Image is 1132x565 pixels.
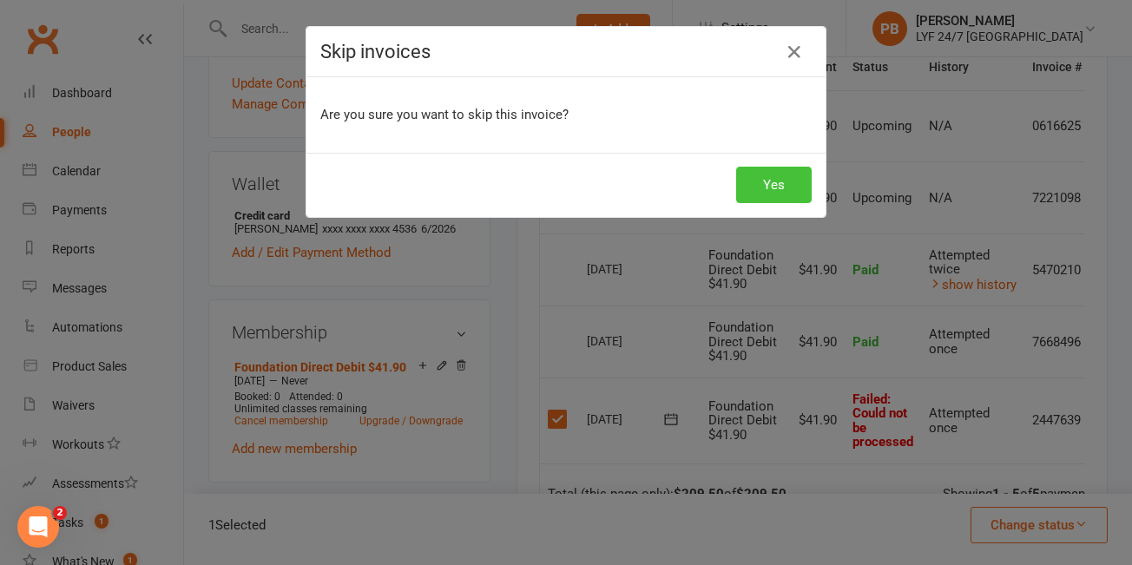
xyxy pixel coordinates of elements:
[780,38,808,66] button: Close
[17,506,59,548] iframe: Intercom live chat
[53,506,67,520] span: 2
[320,107,569,122] span: Are you sure you want to skip this invoice?
[320,41,812,62] h4: Skip invoices
[736,167,812,203] button: Yes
